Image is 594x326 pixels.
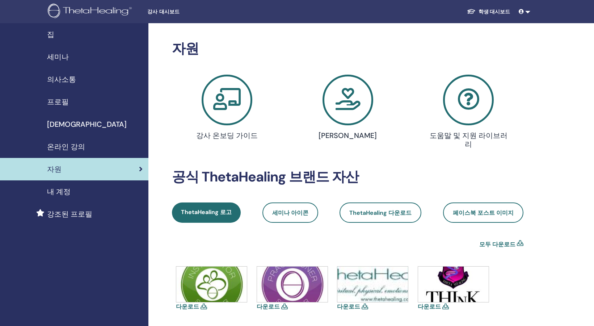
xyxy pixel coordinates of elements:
[47,141,85,152] span: 온라인 강의
[47,119,127,130] span: [DEMOGRAPHIC_DATA]
[429,131,508,149] h4: 도움말 및 지원 라이브러리
[47,96,69,107] span: 프로필
[47,74,76,85] span: 의사소통
[292,75,404,143] a: [PERSON_NAME]
[172,202,241,223] a: ThetaHealing 로고
[349,209,412,217] span: ThetaHealing 다운로드
[418,303,441,310] a: 다운로드
[340,202,421,223] a: ThetaHealing 다운로드
[479,240,515,249] a: 모두 다운로드
[47,164,62,175] span: 자원
[47,51,69,62] span: 세미나
[337,267,408,302] img: thetahealing-logo-a-copy.jpg
[453,209,514,217] span: 페이스북 포스트 이미지
[48,4,134,20] img: logo.png
[418,267,489,302] img: think-shield.jpg
[147,8,256,16] span: 강사 대시보드
[272,209,308,217] span: 세미나 아이콘
[47,29,54,40] span: 집
[337,303,360,310] a: 다운로드
[262,202,318,223] a: 세미나 아이콘
[443,202,523,223] a: 페이스북 포스트 이미지
[176,303,199,310] a: 다운로드
[461,5,516,18] a: 학생 대시보드
[47,186,71,197] span: 내 계정
[176,267,247,302] img: icons-instructor.jpg
[257,303,280,310] a: 다운로드
[467,8,476,14] img: graduation-cap-white.svg
[172,169,523,185] h2: 공식 ThetaHealing 브랜드 자산
[412,75,525,151] a: 도움말 및 지원 라이브러리
[257,267,328,302] img: icons-practitioner.jpg
[47,209,92,220] span: 강조된 프로필
[171,75,283,143] a: 강사 온보딩 가이드
[181,208,232,216] span: ThetaHealing 로고
[308,131,387,140] h4: [PERSON_NAME]
[188,131,266,140] h4: 강사 온보딩 가이드
[172,41,523,57] h2: 자원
